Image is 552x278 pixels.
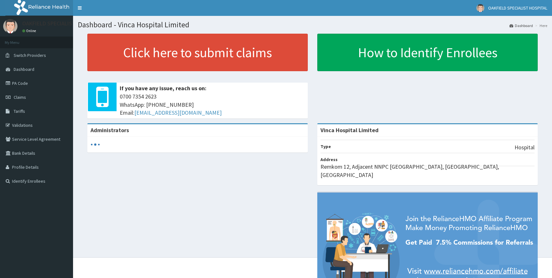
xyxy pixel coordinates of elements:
[320,163,535,179] p: Remkom 12, Adjacent NNPC [GEOGRAPHIC_DATA], [GEOGRAPHIC_DATA], [GEOGRAPHIC_DATA]
[488,5,547,11] span: OAKFIELD SPECIALIST HOSPITAL
[91,126,129,134] b: Administrators
[22,29,37,33] a: Online
[14,94,26,100] span: Claims
[515,143,535,152] p: Hospital
[534,23,547,28] li: Here
[14,108,25,114] span: Tariffs
[134,109,222,116] a: [EMAIL_ADDRESS][DOMAIN_NAME]
[317,34,538,71] a: How to Identify Enrollees
[320,157,338,162] b: Address
[3,19,17,33] img: User Image
[78,21,547,29] h1: Dashboard - Vinca Hospital Limited
[320,144,331,149] b: Type
[87,34,308,71] a: Click here to submit claims
[120,92,305,117] span: 0700 7354 2623 WhatsApp: [PHONE_NUMBER] Email:
[14,52,46,58] span: Switch Providers
[120,85,206,92] b: If you have any issue, reach us on:
[14,66,34,72] span: Dashboard
[320,126,379,134] strong: Vinca Hospital Limited
[22,21,102,26] p: OAKFIELD SPECIALIST HOSPITAL
[509,23,533,28] a: Dashboard
[476,4,484,12] img: User Image
[91,140,100,149] svg: audio-loading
